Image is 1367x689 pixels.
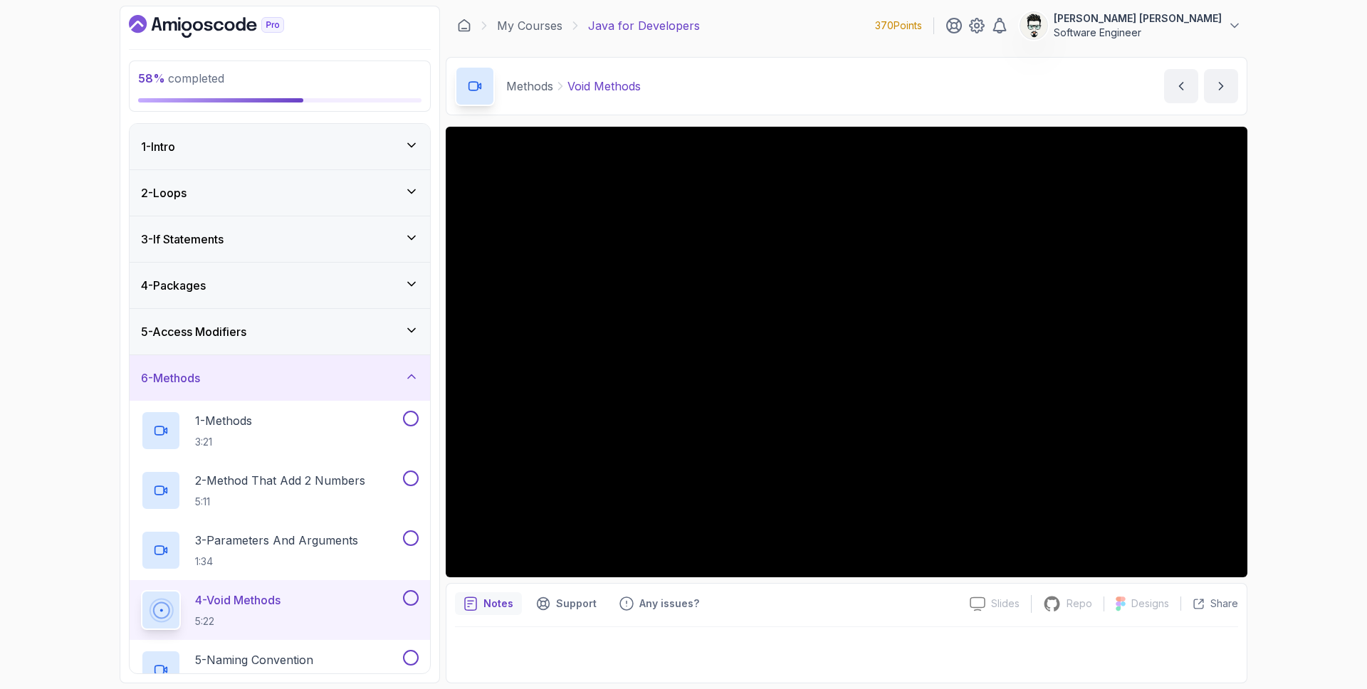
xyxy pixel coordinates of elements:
[195,412,252,429] p: 1 - Methods
[1020,12,1047,39] img: user profile image
[141,369,200,386] h3: 6 - Methods
[1180,596,1238,611] button: Share
[588,17,700,34] p: Java for Developers
[141,184,187,201] h3: 2 - Loops
[1204,69,1238,103] button: next content
[528,592,605,615] button: Support button
[1067,596,1092,611] p: Repo
[1164,69,1198,103] button: previous content
[1131,596,1169,611] p: Designs
[195,532,358,549] p: 3 - Parameters And Arguments
[141,323,246,340] h3: 5 - Access Modifiers
[455,592,522,615] button: notes button
[446,127,1247,577] iframe: 4 - Void methods
[195,651,313,668] p: 5 - Naming Convention
[138,71,165,85] span: 58 %
[875,19,922,33] p: 370 Points
[497,17,562,34] a: My Courses
[1210,596,1238,611] p: Share
[195,472,365,489] p: 2 - Method That Add 2 Numbers
[141,590,419,630] button: 4-Void Methods5:22
[195,554,358,569] p: 1:34
[1020,11,1242,40] button: user profile image[PERSON_NAME] [PERSON_NAME]Software Engineer
[141,231,224,248] h3: 3 - If Statements
[141,138,175,155] h3: 1 - Intro
[130,124,430,169] button: 1-Intro
[195,495,365,509] p: 5:11
[1054,26,1222,40] p: Software Engineer
[1054,11,1222,26] p: [PERSON_NAME] [PERSON_NAME]
[141,411,419,451] button: 1-Methods3:21
[991,596,1020,611] p: Slides
[141,277,206,294] h3: 4 - Packages
[195,614,281,628] p: 5:22
[457,19,471,33] a: Dashboard
[483,596,513,611] p: Notes
[556,596,597,611] p: Support
[506,78,553,95] p: Methods
[129,15,317,38] a: Dashboard
[611,592,708,615] button: Feedback button
[195,435,252,449] p: 3:21
[130,263,430,308] button: 4-Packages
[138,71,224,85] span: completed
[130,170,430,216] button: 2-Loops
[639,596,699,611] p: Any issues?
[141,530,419,570] button: 3-Parameters And Arguments1:34
[130,309,430,354] button: 5-Access Modifiers
[195,591,281,609] p: 4 - Void Methods
[130,216,430,262] button: 3-If Statements
[141,470,419,510] button: 2-Method That Add 2 Numbers5:11
[567,78,641,95] p: Void Methods
[130,355,430,401] button: 6-Methods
